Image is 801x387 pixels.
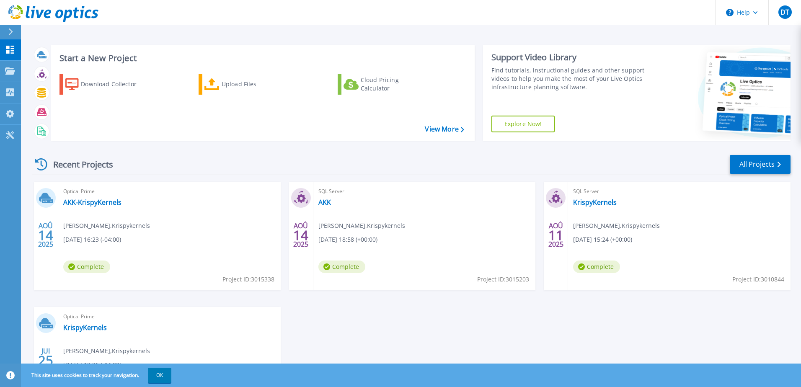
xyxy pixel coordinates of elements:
div: Support Video Library [491,52,648,63]
a: Upload Files [199,74,292,95]
span: [DATE] 18:58 (+00:00) [318,235,377,244]
span: Optical Prime [63,312,276,321]
div: AOÛ 2025 [38,220,54,250]
span: 14 [293,232,308,239]
div: Find tutorials, instructional guides and other support videos to help you make the most of your L... [491,66,648,91]
a: AKK-KrispyKernels [63,198,121,206]
span: Complete [573,261,620,273]
span: Project ID: 3010844 [732,275,784,284]
div: Download Collector [81,76,148,93]
a: All Projects [730,155,791,174]
div: Upload Files [222,76,289,93]
span: [PERSON_NAME] , Krispykernels [63,346,150,356]
button: OK [148,368,171,383]
span: 25 [38,357,53,364]
div: AOÛ 2025 [293,220,309,250]
a: KrispyKernels [63,323,107,332]
span: This site uses cookies to track your navigation. [23,368,171,383]
a: View More [425,125,464,133]
a: Cloud Pricing Calculator [338,74,431,95]
span: SQL Server [573,187,785,196]
div: Recent Projects [32,154,124,175]
a: Explore Now! [491,116,555,132]
span: [DATE] 15:24 (+00:00) [573,235,632,244]
h3: Start a New Project [59,54,464,63]
div: AOÛ 2025 [548,220,564,250]
span: Complete [318,261,365,273]
span: 11 [548,232,563,239]
div: Cloud Pricing Calculator [361,76,428,93]
span: Optical Prime [63,187,276,196]
span: [PERSON_NAME] , Krispykernels [573,221,660,230]
span: Project ID: 3015338 [222,275,274,284]
span: [PERSON_NAME] , Krispykernels [63,221,150,230]
a: AKK [318,198,331,206]
span: [DATE] 16:23 (-04:00) [63,235,121,244]
span: 14 [38,232,53,239]
div: JUI 2025 [38,345,54,376]
span: DT [780,9,789,15]
span: [PERSON_NAME] , Krispykernels [318,221,405,230]
span: Complete [63,261,110,273]
span: [DATE] 12:26 (-04:00) [63,360,121,369]
a: Download Collector [59,74,153,95]
span: SQL Server [318,187,531,196]
span: Project ID: 3015203 [477,275,529,284]
a: KrispyKernels [573,198,617,206]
